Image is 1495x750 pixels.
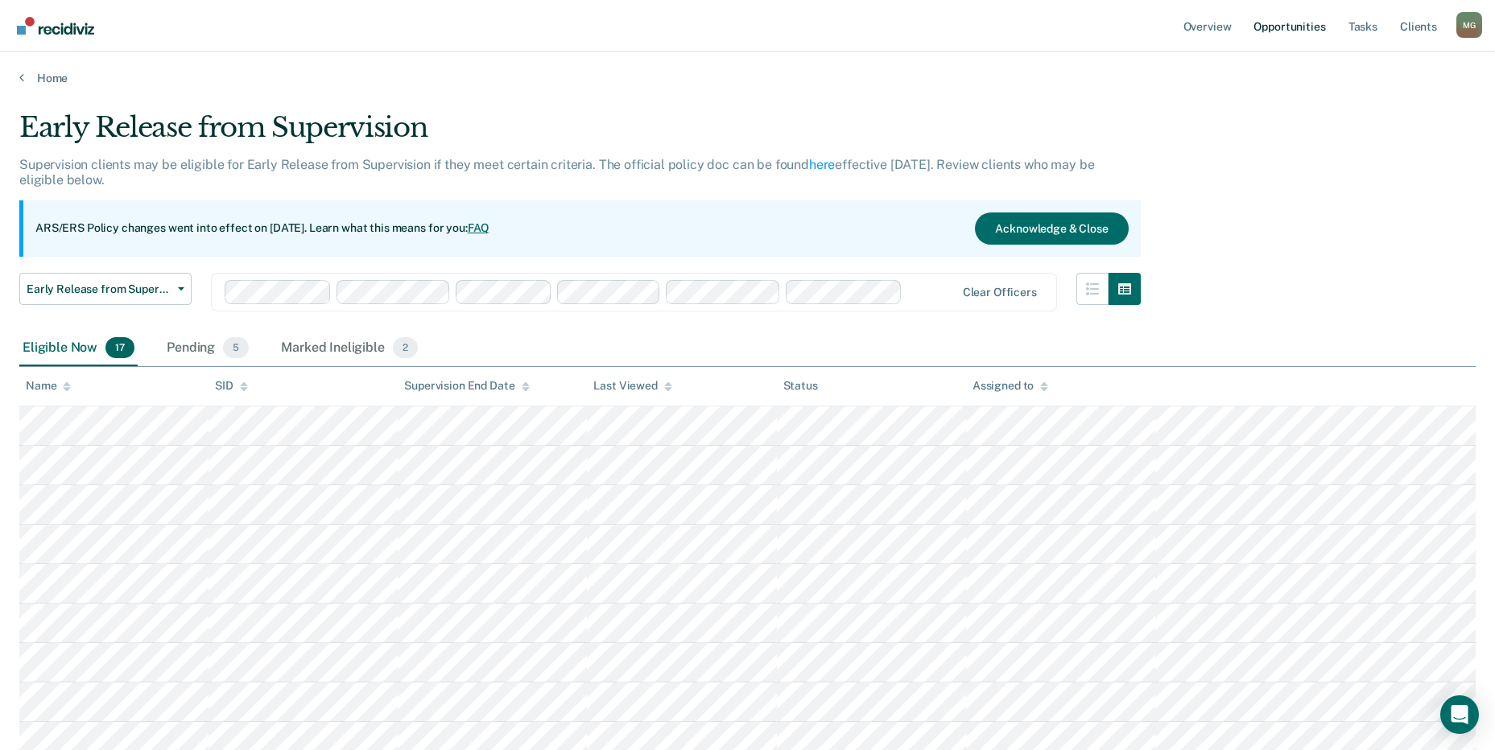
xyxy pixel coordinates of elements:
[163,331,252,366] div: Pending5
[215,379,248,393] div: SID
[468,221,490,234] a: FAQ
[809,157,835,172] a: here
[963,286,1037,299] div: Clear officers
[1456,12,1482,38] button: Profile dropdown button
[19,331,138,366] div: Eligible Now17
[975,212,1128,245] button: Acknowledge & Close
[105,337,134,358] span: 17
[19,71,1476,85] a: Home
[35,220,489,237] p: ARS/ERS Policy changes went into effect on [DATE]. Learn what this means for you:
[223,337,249,358] span: 5
[593,379,671,393] div: Last Viewed
[19,273,192,305] button: Early Release from Supervision
[19,157,1094,187] p: Supervision clients may be eligible for Early Release from Supervision if they meet certain crite...
[278,331,421,366] div: Marked Ineligible2
[27,282,171,296] span: Early Release from Supervision
[19,111,1141,157] div: Early Release from Supervision
[17,17,94,35] img: Recidiviz
[973,379,1048,393] div: Assigned to
[26,379,71,393] div: Name
[1440,695,1479,734] div: Open Intercom Messenger
[1456,12,1482,38] div: M G
[393,337,418,358] span: 2
[404,379,529,393] div: Supervision End Date
[783,379,818,393] div: Status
